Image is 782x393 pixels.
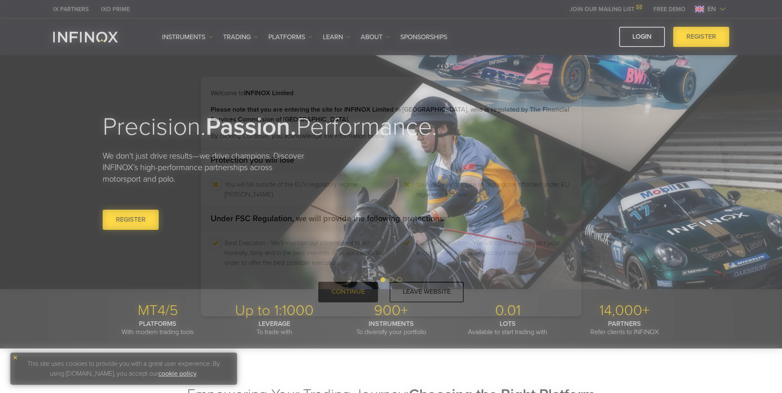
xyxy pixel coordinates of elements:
strong: Please note that you are entering the site for INFINOX Limited in [GEOGRAPHIC_DATA], who is regul... [211,105,569,124]
li: You will therefore lose all protections afforded under EU regulation and law. [416,180,572,199]
strong: Protection you will lose [211,155,294,165]
li: You will fall outside of the EU's regulatory regime - [PERSON_NAME]. [225,180,380,199]
p: By clicking Continue, you acknowledge the information below. [211,131,572,141]
strong: Under FSC Regulation, we will provide the following protections: [211,214,445,224]
p: Welcome to [211,88,572,98]
div: CONTINUE [318,282,378,302]
li: Best Execution - We’ll maintain our commitment to act honestly, fairly and in the best interests ... [225,238,380,268]
strong: INFINOX Limited [244,89,294,97]
div: LEAVE WEBSITE [390,282,464,302]
li: Balance Protection - We will continue to protect your account from a negative account balance. [416,238,572,268]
